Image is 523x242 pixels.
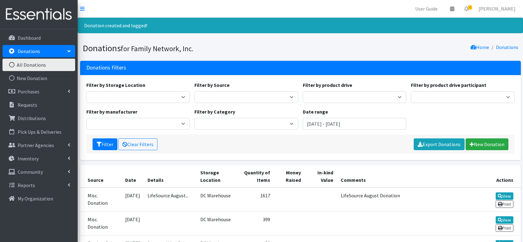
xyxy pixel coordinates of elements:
[18,155,39,162] p: Inventory
[236,165,274,188] th: Quantity of Items
[303,108,328,115] label: Date range
[118,138,157,150] a: Clear Filters
[18,102,37,108] p: Requests
[303,118,407,130] input: January 1, 2011 - December 31, 2011
[121,44,193,53] small: for Family Network, Inc.
[86,65,126,71] h3: Donations Filters
[194,108,235,115] label: Filter by Category
[197,165,236,188] th: Storage Location
[496,216,513,224] a: View
[80,212,121,235] td: Misc. Donation
[2,139,75,151] a: Partner Agencies
[2,85,75,98] a: Purchases
[83,43,298,54] h1: Donations
[2,59,75,71] a: All Donations
[2,152,75,165] a: Inventory
[274,165,305,188] th: Money Raised
[144,188,197,212] td: LifeSource August...
[18,195,53,202] p: My Organization
[459,2,474,15] a: 1
[121,165,144,188] th: Date
[78,18,523,33] div: Donation created and logged!
[18,48,40,54] p: Donations
[411,81,486,89] label: Filter by product drive participant
[2,32,75,44] a: Dashboard
[474,2,521,15] a: [PERSON_NAME]
[468,5,472,10] span: 1
[18,182,35,188] p: Reports
[410,2,443,15] a: User Guide
[496,192,513,200] a: View
[337,165,483,188] th: Comments
[86,108,137,115] label: Filter by manufacturer
[121,188,144,212] td: [DATE]
[2,166,75,178] a: Community
[18,88,39,95] p: Purchases
[303,81,352,89] label: Filter by product drive
[2,179,75,191] a: Reports
[2,126,75,138] a: Pick Ups & Deliveries
[80,188,121,212] td: Misc. Donation
[197,188,236,212] td: DC Warehouse
[18,169,43,175] p: Community
[2,99,75,111] a: Requests
[496,44,518,50] a: Donations
[2,4,75,25] img: HumanEssentials
[2,192,75,205] a: My Organization
[18,35,41,41] p: Dashboard
[466,138,508,150] a: New Donation
[18,129,61,135] p: Pick Ups & Deliveries
[496,200,513,208] a: Print
[2,112,75,124] a: Distributions
[80,165,121,188] th: Source
[305,165,337,188] th: In-kind Value
[93,138,117,150] button: Filter
[236,212,274,235] td: 399
[2,72,75,84] a: New Donation
[471,44,489,50] a: Home
[144,165,197,188] th: Details
[194,81,230,89] label: Filter by Source
[483,165,521,188] th: Actions
[496,224,513,232] a: Print
[121,212,144,235] td: [DATE]
[18,142,54,148] p: Partner Agencies
[414,138,465,150] a: Export Donations
[337,188,483,212] td: LifeSource August Donation
[18,115,46,121] p: Distributions
[2,45,75,57] a: Donations
[197,212,236,235] td: DC Warehouse
[236,188,274,212] td: 1617
[86,81,145,89] label: Filter by Storage Location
